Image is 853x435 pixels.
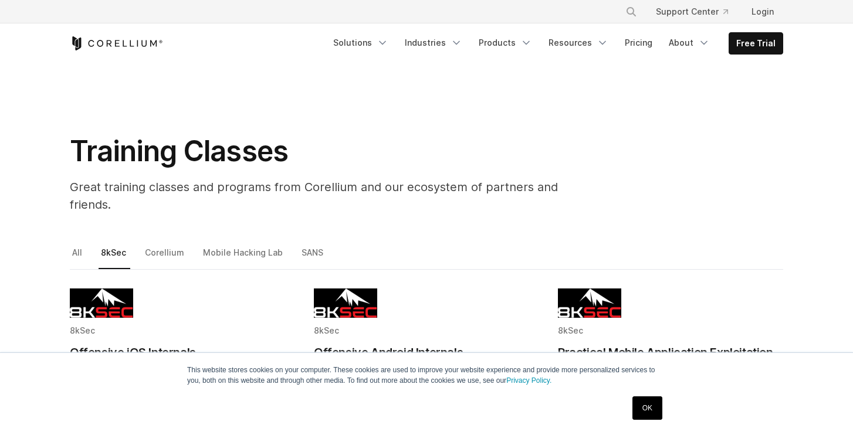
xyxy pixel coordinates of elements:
a: Login [742,1,783,22]
a: OK [632,396,662,420]
a: Pricing [618,32,659,53]
a: Support Center [646,1,737,22]
span: 8kSec [314,325,339,335]
img: 8KSEC logo [558,288,621,318]
button: Search [621,1,642,22]
a: Mobile Hacking Lab [201,245,287,270]
img: 8KSEC logo [314,288,377,318]
a: About [662,32,717,53]
a: Resources [541,32,615,53]
a: Industries [398,32,469,53]
a: Privacy Policy. [506,376,551,385]
h2: Offensive iOS Internals [70,344,295,361]
a: SANS [299,245,327,270]
span: 8kSec [558,325,583,335]
h2: Practical Mobile Application Exploitation [558,344,783,361]
a: Free Trial [729,33,783,54]
p: Great training classes and programs from Corellium and our ecosystem of partners and friends. [70,178,598,213]
div: Navigation Menu [611,1,783,22]
div: Navigation Menu [326,32,783,55]
a: Products [472,32,539,53]
p: This website stores cookies on your computer. These cookies are used to improve your website expe... [187,365,666,386]
img: 8KSEC logo [70,288,133,318]
a: All [70,245,86,270]
a: Solutions [326,32,395,53]
h1: Training Classes [70,134,598,169]
a: Corellium Home [70,36,163,50]
h2: Offensive Android Internals [314,344,539,361]
a: Corellium [143,245,188,270]
a: 8kSec [99,245,130,270]
span: 8kSec [70,325,95,335]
